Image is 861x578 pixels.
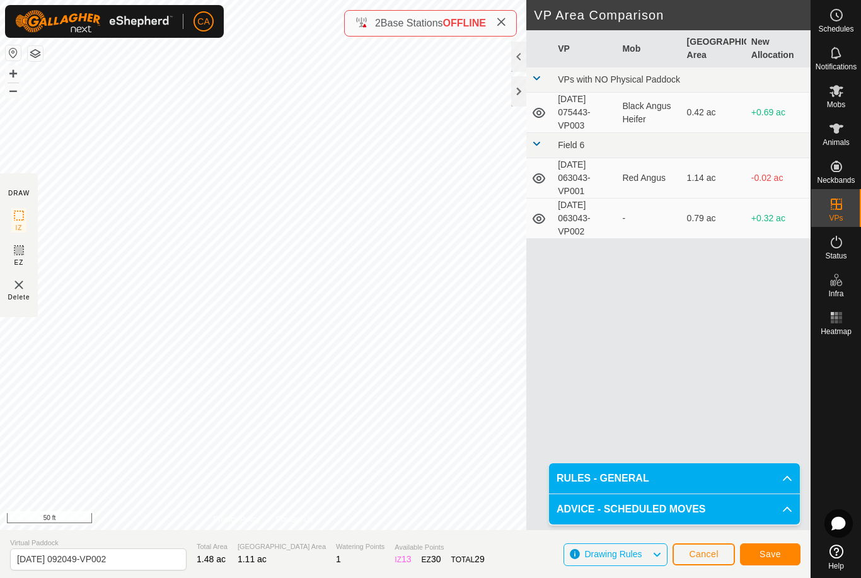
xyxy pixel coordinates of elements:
[8,188,30,198] div: DRAW
[381,18,443,28] span: Base Stations
[828,290,843,298] span: Infra
[816,63,857,71] span: Notifications
[760,549,781,559] span: Save
[534,8,811,23] h2: VP Area Comparison
[395,542,484,553] span: Available Points
[395,553,411,566] div: IZ
[746,199,811,239] td: +0.32 ac
[557,471,649,486] span: RULES - GENERAL
[16,223,23,233] span: IZ
[197,541,228,552] span: Total Area
[451,553,485,566] div: TOTAL
[475,554,485,564] span: 29
[8,292,30,302] span: Delete
[827,101,845,108] span: Mobs
[821,328,852,335] span: Heatmap
[622,100,676,126] div: Black Angus Heifer
[622,212,676,225] div: -
[682,199,746,239] td: 0.79 ac
[336,554,341,564] span: 1
[549,463,800,494] p-accordion-header: RULES - GENERAL
[825,252,847,260] span: Status
[275,514,313,525] a: Contact Us
[553,199,617,239] td: [DATE] 063043-VP002
[823,139,850,146] span: Animals
[214,514,261,525] a: Privacy Policy
[557,502,705,517] span: ADVICE - SCHEDULED MOVES
[197,554,226,564] span: 1.48 ac
[11,277,26,292] img: VP
[553,158,617,199] td: [DATE] 063043-VP001
[402,554,412,564] span: 13
[558,74,680,84] span: VPs with NO Physical Paddock
[617,30,681,67] th: Mob
[10,538,187,548] span: Virtual Paddock
[740,543,800,565] button: Save
[549,494,800,524] p-accordion-header: ADVICE - SCHEDULED MOVES
[6,45,21,61] button: Reset Map
[682,30,746,67] th: [GEOGRAPHIC_DATA] Area
[829,214,843,222] span: VPs
[443,18,486,28] span: OFFLINE
[558,140,584,150] span: Field 6
[238,541,326,552] span: [GEOGRAPHIC_DATA] Area
[422,553,441,566] div: EZ
[14,258,24,267] span: EZ
[375,18,381,28] span: 2
[6,83,21,98] button: –
[238,554,267,564] span: 1.11 ac
[6,66,21,81] button: +
[828,562,844,570] span: Help
[336,541,384,552] span: Watering Points
[553,93,617,133] td: [DATE] 075443-VP003
[431,554,441,564] span: 30
[682,158,746,199] td: 1.14 ac
[584,549,642,559] span: Drawing Rules
[689,549,719,559] span: Cancel
[197,15,209,28] span: CA
[817,176,855,184] span: Neckbands
[622,171,676,185] div: Red Angus
[682,93,746,133] td: 0.42 ac
[746,158,811,199] td: -0.02 ac
[746,93,811,133] td: +0.69 ac
[553,30,617,67] th: VP
[28,46,43,61] button: Map Layers
[811,540,861,575] a: Help
[673,543,735,565] button: Cancel
[746,30,811,67] th: New Allocation
[15,10,173,33] img: Gallagher Logo
[818,25,853,33] span: Schedules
